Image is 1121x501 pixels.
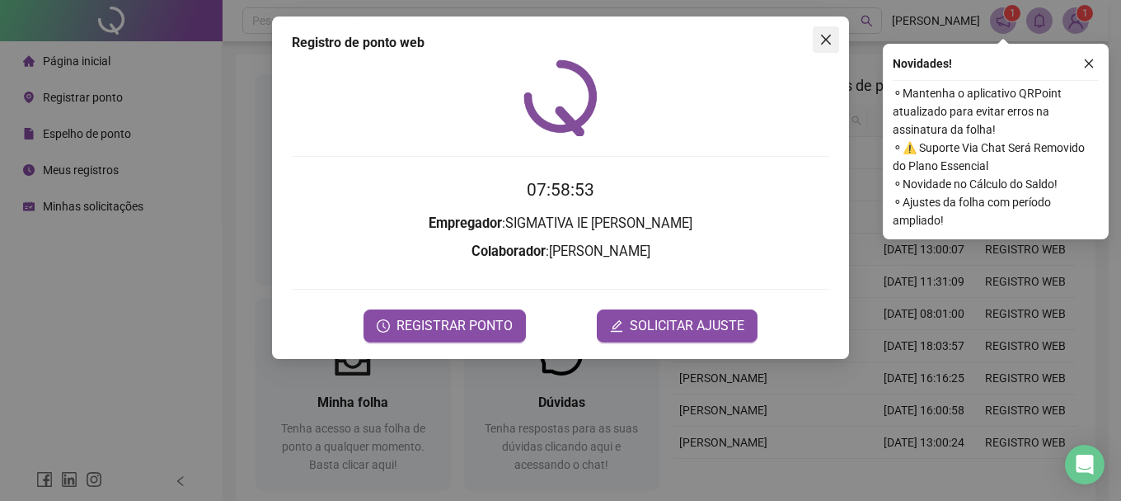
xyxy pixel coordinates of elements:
[893,193,1099,229] span: ⚬ Ajustes da folha com período ampliado!
[292,241,829,262] h3: : [PERSON_NAME]
[893,139,1099,175] span: ⚬ ⚠️ Suporte Via Chat Será Removido do Plano Essencial
[364,310,526,343] button: REGISTRAR PONTO
[292,213,829,234] h3: : SIGMATIVA IE [PERSON_NAME]
[292,33,829,53] div: Registro de ponto web
[813,26,839,53] button: Close
[396,316,513,336] span: REGISTRAR PONTO
[471,243,546,259] strong: Colaborador
[610,319,623,333] span: edit
[1065,445,1105,484] div: Open Intercom Messenger
[527,180,594,200] time: 07:58:53
[523,59,598,136] img: QRPoint
[819,33,833,46] span: close
[377,319,390,333] span: clock-circle
[893,175,1099,193] span: ⚬ Novidade no Cálculo do Saldo!
[893,54,952,73] span: Novidades !
[1083,58,1095,69] span: close
[893,84,1099,139] span: ⚬ Mantenha o aplicativo QRPoint atualizado para evitar erros na assinatura da folha!
[429,215,502,231] strong: Empregador
[597,310,757,343] button: editSOLICITAR AJUSTE
[630,316,744,336] span: SOLICITAR AJUSTE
